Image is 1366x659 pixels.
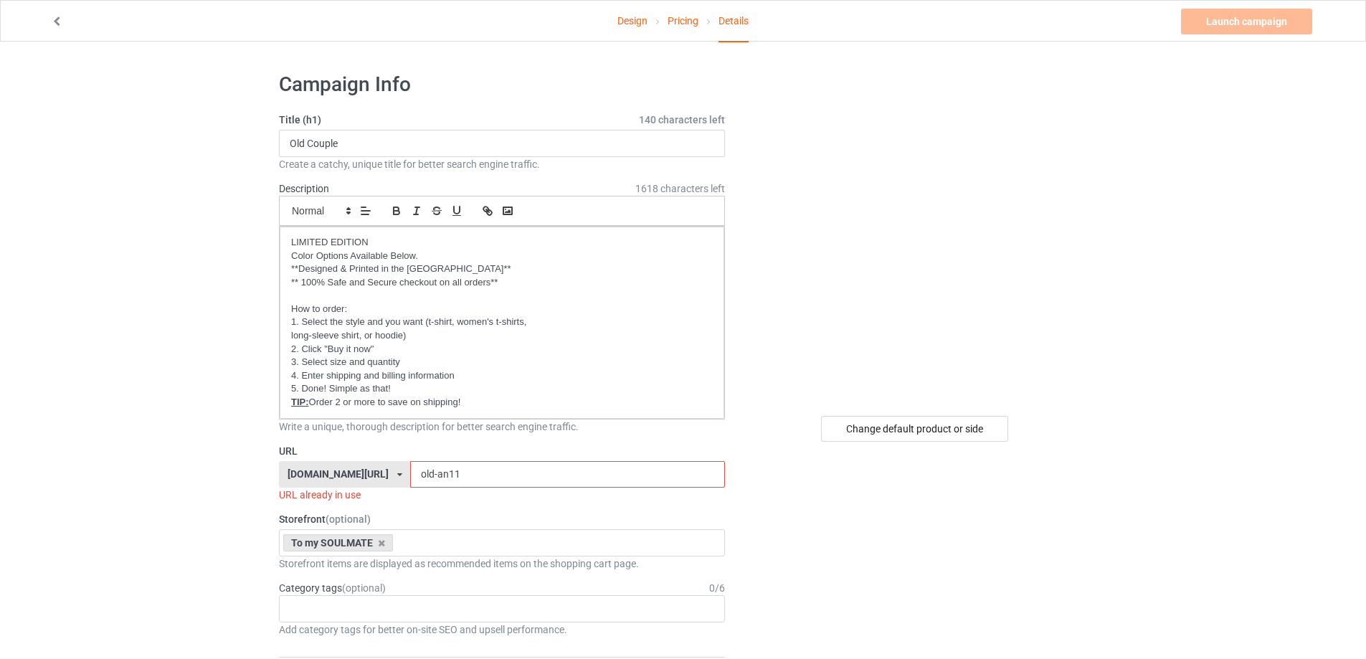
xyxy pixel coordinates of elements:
div: URL already in use [279,488,725,502]
p: 2. Click "Buy it now" [291,343,713,356]
p: LIMITED EDITION [291,236,713,250]
label: Category tags [279,581,386,595]
div: To my SOULMATE [283,534,393,551]
h1: Campaign Info [279,72,725,98]
div: Change default product or side [821,416,1008,442]
div: Details [718,1,749,42]
div: Write a unique, thorough description for better search engine traffic. [279,419,725,434]
a: Design [617,1,648,41]
p: **Designed & Printed in the [GEOGRAPHIC_DATA]** [291,262,713,276]
p: 3. Select size and quantity [291,356,713,369]
span: 140 characters left [639,113,725,127]
a: Pricing [668,1,698,41]
div: Add category tags for better on-site SEO and upsell performance. [279,622,725,637]
p: Order 2 or more to save on shipping! [291,396,713,409]
span: 1618 characters left [635,181,725,196]
u: TIP: [291,397,309,407]
div: [DOMAIN_NAME][URL] [288,469,389,479]
label: Description [279,183,329,194]
div: Storefront items are displayed as recommended items on the shopping cart page. [279,556,725,571]
p: 4. Enter shipping and billing information [291,369,713,383]
p: long-sleeve shirt, or hoodie) [291,329,713,343]
p: ** 100% Safe and Secure checkout on all orders** [291,276,713,290]
div: Create a catchy, unique title for better search engine traffic. [279,157,725,171]
span: (optional) [326,513,371,525]
p: Color Options Available Below. [291,250,713,263]
p: 1. Select the style and you want (t-shirt, women's t-shirts, [291,316,713,329]
p: 5. Done! Simple as that! [291,382,713,396]
label: Storefront [279,512,725,526]
span: (optional) [342,582,386,594]
p: How to order: [291,303,713,316]
label: URL [279,444,725,458]
label: Title (h1) [279,113,725,127]
div: 0 / 6 [709,581,725,595]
